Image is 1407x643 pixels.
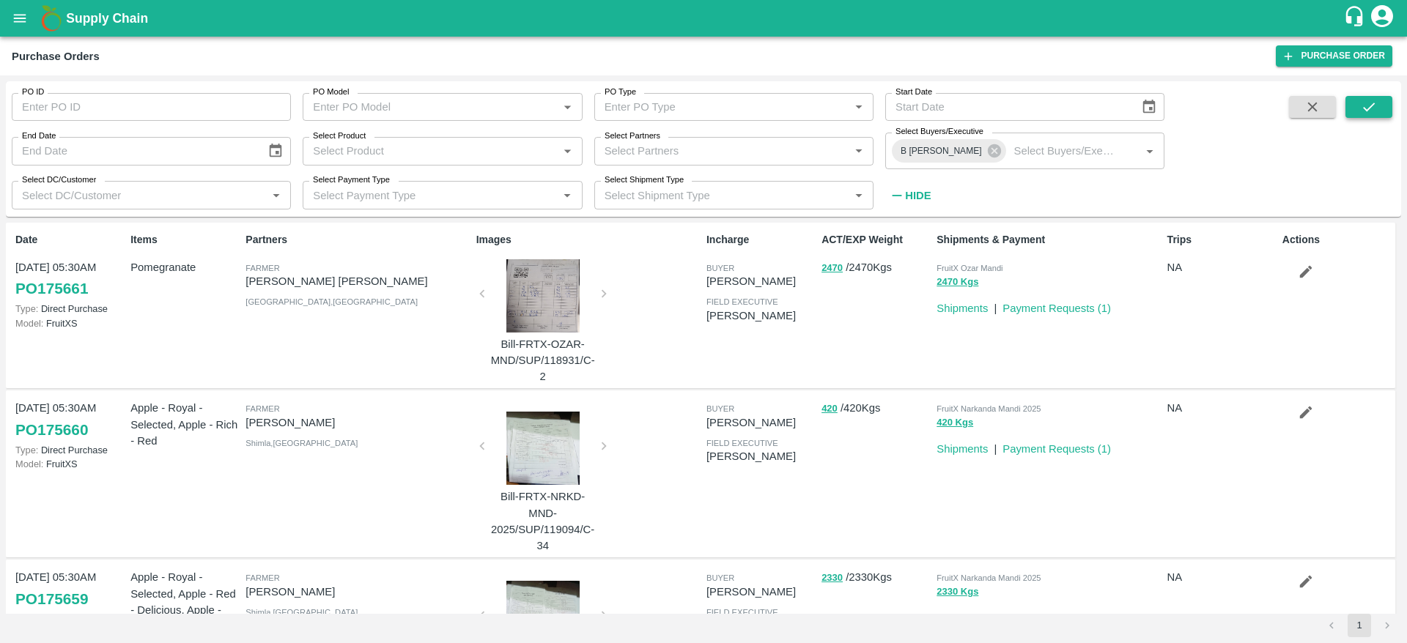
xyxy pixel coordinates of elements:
[313,130,366,142] label: Select Product
[1002,443,1111,455] a: Payment Requests (1)
[599,97,845,116] input: Enter PO Type
[130,259,240,275] p: Pomegranate
[15,569,125,585] p: [DATE] 05:30AM
[706,573,734,582] span: buyer
[245,297,418,306] span: [GEOGRAPHIC_DATA] , [GEOGRAPHIC_DATA]
[706,264,734,272] span: buyer
[245,273,470,289] p: [PERSON_NAME] [PERSON_NAME]
[895,86,932,98] label: Start Date
[12,47,100,66] div: Purchase Orders
[895,126,983,138] label: Select Buyers/Executive
[245,415,470,431] p: [PERSON_NAME]
[849,97,868,116] button: Open
[1167,569,1277,585] p: NA
[476,232,701,248] p: Images
[821,569,931,586] p: / 2330 Kgs
[1167,259,1277,275] p: NA
[706,448,816,464] p: [PERSON_NAME]
[15,303,38,314] span: Type:
[988,294,997,316] div: |
[1348,614,1371,637] button: page 1
[706,439,778,447] span: field executive
[313,174,390,186] label: Select Payment Type
[599,141,845,160] input: Select Partners
[488,488,598,554] p: Bill-FRTX-NRKD-MND-2025/SUP/119094/C-34
[245,264,279,272] span: Farmer
[706,584,816,600] p: [PERSON_NAME]
[937,443,988,455] a: Shipments
[937,415,973,431] button: 420 Kgs
[558,141,577,160] button: Open
[15,445,38,456] span: Type:
[313,86,350,98] label: PO Model
[15,275,88,302] a: PO175661
[937,302,988,314] a: Shipments
[66,8,1343,29] a: Supply Chain
[706,232,816,248] p: Incharge
[988,435,997,457] div: |
[267,186,286,205] button: Open
[307,141,553,160] input: Select Product
[821,400,931,417] p: / 420 Kgs
[15,316,125,330] p: FruitXS
[706,415,816,431] p: [PERSON_NAME]
[821,260,843,277] button: 2470
[15,417,88,443] a: PO175660
[937,232,1161,248] p: Shipments & Payment
[937,612,988,624] a: Shipments
[22,130,56,142] label: End Date
[821,232,931,248] p: ACT/EXP Weight
[245,439,358,447] span: Shimla , [GEOGRAPHIC_DATA]
[1002,612,1111,624] a: Payment Requests (1)
[937,404,1041,413] span: FruitX Narkanda Mandi 2025
[15,457,125,471] p: FruitXS
[885,183,935,208] button: Hide
[885,93,1129,121] input: Start Date
[15,302,125,316] p: Direct Purchase
[599,185,826,204] input: Select Shipment Type
[262,137,289,165] button: Choose date
[821,570,843,587] button: 2330
[245,573,279,582] span: Farmer
[15,458,43,469] span: Model:
[22,174,96,186] label: Select DC/Customer
[245,584,470,600] p: [PERSON_NAME]
[937,274,978,291] button: 2470 Kgs
[988,604,997,626] div: |
[1167,400,1277,416] p: NA
[66,11,148,26] b: Supply Chain
[937,573,1041,582] span: FruitX Narkanda Mandi 2025
[12,137,256,165] input: End Date
[558,186,577,205] button: Open
[849,186,868,205] button: Open
[1276,45,1392,67] a: Purchase Order
[937,264,1002,272] span: FruitX Ozar Mandi
[307,185,534,204] input: Select Payment Type
[849,141,868,160] button: Open
[15,612,125,626] p: Direct Purchase
[1002,302,1111,314] a: Payment Requests (1)
[1008,141,1118,160] input: Select Buyers/Executive
[605,174,684,186] label: Select Shipment Type
[1343,5,1369,31] div: customer-support
[706,273,816,289] p: [PERSON_NAME]
[937,584,978,601] button: 2330 Kgs
[130,232,240,248] p: Items
[706,404,734,413] span: buyer
[1140,141,1159,160] button: Open
[1369,3,1395,34] div: account of current user
[15,232,125,248] p: Date
[15,400,125,416] p: [DATE] 05:30AM
[245,232,470,248] p: Partners
[15,586,88,612] a: PO175659
[558,97,577,116] button: Open
[706,308,816,324] p: [PERSON_NAME]
[821,401,838,417] button: 420
[1167,232,1277,248] p: Trips
[1135,93,1163,121] button: Choose date
[15,259,125,275] p: [DATE] 05:30AM
[1318,614,1401,637] nav: pagination navigation
[1282,232,1392,248] p: Actions
[821,259,931,276] p: / 2470 Kgs
[3,1,37,35] button: open drawer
